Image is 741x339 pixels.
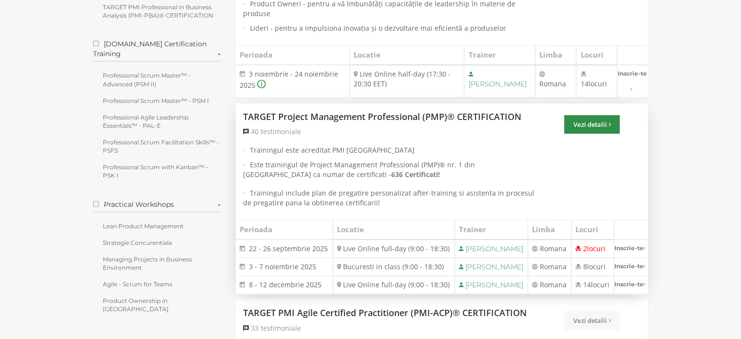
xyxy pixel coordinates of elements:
[528,239,571,258] td: Romana
[243,188,537,208] li: Trainingul include plan de pregatire personalizat after-training si asistenta in procesul de preg...
[93,278,221,291] a: Agile - Scrum for Teams
[93,111,221,132] a: Professional Agile Leadership Essentials™ - PAL-E
[243,145,537,155] li: Trainingul este acreditat PMI [GEOGRAPHIC_DATA]
[93,236,221,249] a: Strategie Concurentiala
[243,323,301,333] a: 33 testimoniale
[93,199,221,212] label: Practical Workshops
[576,65,617,98] td: 14
[591,280,609,289] span: locuri
[251,323,301,333] span: 33 testimoniale
[535,46,576,65] th: Limba
[571,276,614,294] td: 14
[587,262,606,271] span: locuri
[93,39,221,61] label: [DOMAIN_NAME] Certification Training
[614,276,648,292] a: Inscrie-te
[93,94,221,107] a: Professional Scrum Master™ - PSM I
[571,239,614,258] td: 2
[243,307,527,319] a: TARGET PMI Agile Certified Practitioner (PMI-ACP)® CERTIFICATION
[243,160,537,183] li: Este trainingul de Project Management Professional (PMP)® nr. 1 din [GEOGRAPHIC_DATA] ca numar de...
[455,258,528,276] td: [PERSON_NAME]
[617,65,648,98] a: Inscrie-te
[240,69,338,90] span: 3 noiembrie - 24 noiembrie 2025
[564,115,620,134] a: Vezi detalii
[243,111,521,123] a: TARGET Project Management Professional (PMP)® CERTIFICATION
[464,46,535,65] th: Trainer
[576,46,617,65] th: Locuri
[243,127,301,137] a: 40 testimoniale
[455,239,528,258] td: [PERSON_NAME]
[455,276,528,294] td: [PERSON_NAME]
[93,253,221,274] a: Managing Projects in Business Environment
[249,262,316,271] span: 3 - 7 noiembrie 2025
[588,79,607,88] span: locuri
[455,220,528,239] th: Trainer
[614,240,648,256] a: Inscrie-te
[528,220,571,239] th: Limba
[93,219,221,233] a: Lean Product Management
[249,244,328,253] span: 22 - 26 septembrie 2025
[587,244,606,253] span: locuri
[93,136,221,157] a: Professional Scrum Facilitation Skills™ - PSFS
[564,311,620,330] a: Vezi detalii
[236,46,349,65] th: Perioada
[93,160,221,182] a: Professional Scrum with Kanban™ - PSK I
[614,258,648,274] a: Inscrie-te
[571,258,614,276] td: 8
[93,294,221,316] a: Product Ownership in [GEOGRAPHIC_DATA]
[236,220,333,239] th: Perioada
[243,23,537,33] li: Lideri - pentru a impulsiona inovația și o dezvoltare mai eficientă a produselor
[535,65,576,98] td: Romana
[349,46,464,65] th: Locatie
[333,258,455,276] td: Bucuresti in class (9:00 - 18:30)
[391,170,440,179] a: 636 Certificati!
[333,239,455,258] td: Live Online full-day (9:00 - 18:30)
[249,280,322,289] span: 8 - 12 decembrie 2025
[528,258,571,276] td: Romana
[528,276,571,294] td: Romana
[333,276,455,294] td: Live Online full-day (9:00 - 18:30)
[571,220,614,239] th: Locuri
[93,69,221,90] a: Professional Scrum Master™ - Advanced (PSM II)
[349,65,464,98] td: Live Online half-day (17:30 - 20:30 EET)
[464,65,535,98] td: [PERSON_NAME]
[93,0,221,22] a: TARGET PMI Professional in Business Analysis (PMI-PBA)® CERTIFICATION
[251,127,301,136] span: 40 testimoniale
[333,220,455,239] th: Locatie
